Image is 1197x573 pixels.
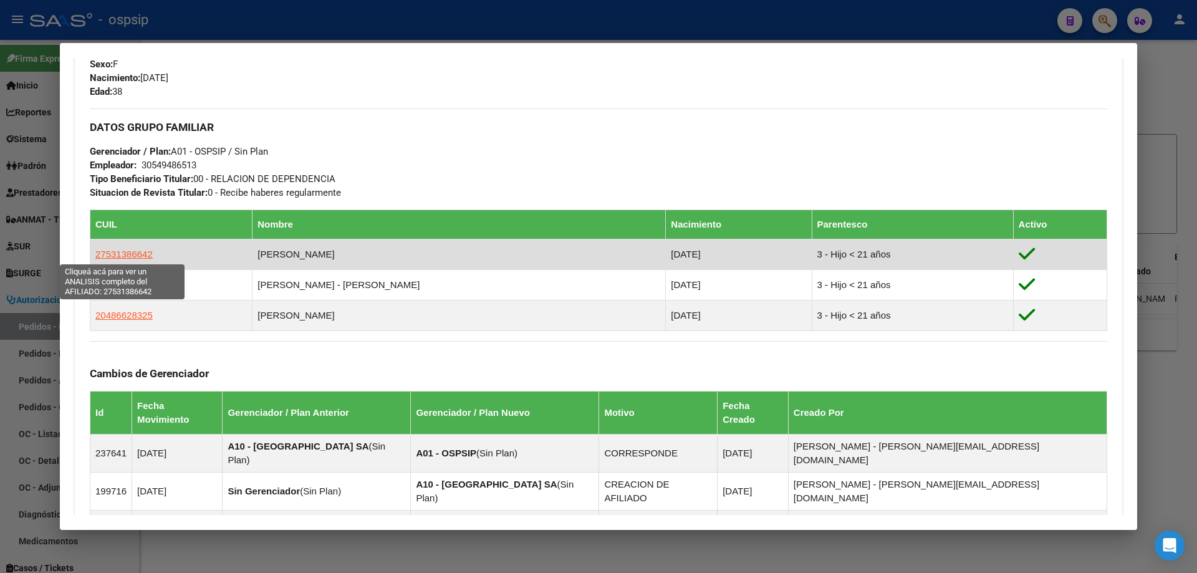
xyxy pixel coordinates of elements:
[90,59,113,70] strong: Sexo:
[788,511,1107,549] td: [PERSON_NAME] - [PERSON_NAME][EMAIL_ADDRESS][DOMAIN_NAME]
[411,473,599,511] td: ( )
[599,392,718,435] th: Motivo
[812,210,1013,239] th: Parentesco
[90,435,132,473] td: 237641
[95,310,153,320] span: 20486628325
[90,473,132,511] td: 199716
[223,473,411,511] td: ( )
[599,435,718,473] td: CORRESPONDE
[303,486,338,496] span: Sin Plan
[90,173,335,185] span: 00 - RELACION DE DEPENDENCIA
[812,301,1013,331] td: 3 - Hijo < 21 años
[252,270,666,301] td: [PERSON_NAME] - [PERSON_NAME]
[411,511,599,549] td: ( )
[90,86,122,97] span: 38
[90,59,118,70] span: F
[142,158,196,172] div: 30549486513
[666,301,812,331] td: [DATE]
[599,511,718,549] td: CREACION DE AFILIADO
[718,473,789,511] td: [DATE]
[90,367,1107,380] h3: Cambios de Gerenciador
[90,511,132,549] td: 199719
[90,146,268,157] span: A01 - OSPSIP / Sin Plan
[90,187,208,198] strong: Situacion de Revista Titular:
[95,249,153,259] span: 27531386642
[223,435,411,473] td: ( )
[90,173,193,185] strong: Tipo Beneficiario Titular:
[666,270,812,301] td: [DATE]
[718,511,789,549] td: [DATE]
[132,392,223,435] th: Fecha Movimiento
[90,392,132,435] th: Id
[90,86,112,97] strong: Edad:
[223,511,411,549] td: ( )
[95,279,153,290] span: 24476424956
[718,392,789,435] th: Fecha Creado
[252,239,666,270] td: [PERSON_NAME]
[252,210,666,239] th: Nombre
[90,146,171,157] strong: Gerenciador / Plan:
[90,210,252,239] th: CUIL
[599,473,718,511] td: CREACION DE AFILIADO
[90,72,140,84] strong: Nacimiento:
[788,392,1107,435] th: Creado Por
[718,435,789,473] td: [DATE]
[1155,531,1185,561] div: Open Intercom Messenger
[812,270,1013,301] td: 3 - Hijo < 21 años
[416,479,557,489] strong: A10 - [GEOGRAPHIC_DATA] SA
[1013,210,1107,239] th: Activo
[666,210,812,239] th: Nacimiento
[223,392,411,435] th: Gerenciador / Plan Anterior
[252,301,666,331] td: [PERSON_NAME]
[132,473,223,511] td: [DATE]
[228,441,368,451] strong: A10 - [GEOGRAPHIC_DATA] SA
[788,435,1107,473] td: [PERSON_NAME] - [PERSON_NAME][EMAIL_ADDRESS][DOMAIN_NAME]
[132,435,223,473] td: [DATE]
[666,239,812,270] td: [DATE]
[479,448,514,458] span: Sin Plan
[228,486,300,496] strong: Sin Gerenciador
[90,72,168,84] span: [DATE]
[411,392,599,435] th: Gerenciador / Plan Nuevo
[90,160,137,171] strong: Empleador:
[90,120,1107,134] h3: DATOS GRUPO FAMILIAR
[132,511,223,549] td: [DATE]
[416,448,476,458] strong: A01 - OSPSIP
[812,239,1013,270] td: 3 - Hijo < 21 años
[411,435,599,473] td: ( )
[90,187,341,198] span: 0 - Recibe haberes regularmente
[788,473,1107,511] td: [PERSON_NAME] - [PERSON_NAME][EMAIL_ADDRESS][DOMAIN_NAME]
